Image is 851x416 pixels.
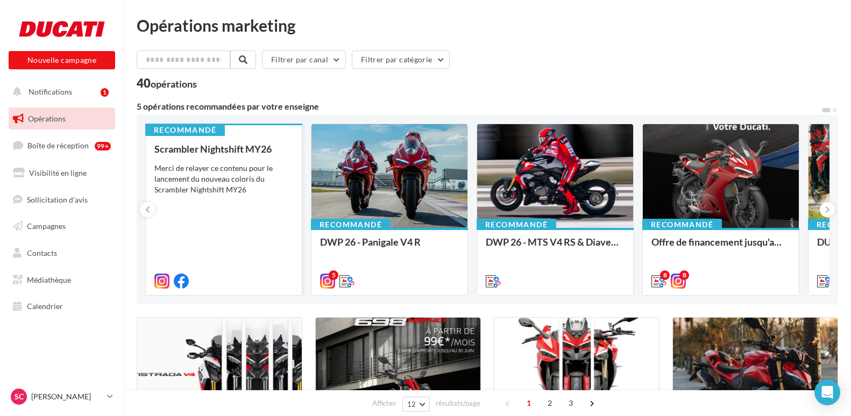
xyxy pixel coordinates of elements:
button: Notifications 1 [6,81,113,103]
div: 5 opérations recommandées par votre enseigne [137,102,821,111]
span: Contacts [27,248,57,257]
button: Nouvelle campagne [9,51,115,69]
span: 3 [562,395,579,412]
div: Recommandé [311,219,391,231]
div: Recommandé [642,219,722,231]
div: 5 [329,270,338,280]
div: Merci de relayer ce contenu pour le lancement du nouveau coloris du Scrambler Nightshift MY26 [154,163,293,195]
span: Visibilité en ligne [29,168,87,177]
a: Campagnes [6,215,117,238]
div: Recommandé [145,124,225,136]
a: SC [PERSON_NAME] [9,386,115,407]
a: Calendrier [6,295,117,318]
button: 12 [402,397,430,412]
div: DWP 26 - MTS V4 RS & Diavel V4 RS [486,236,625,258]
span: résultats/page [436,398,480,408]
a: Opérations [6,107,117,130]
a: Sollicitation d'avis [6,189,117,211]
div: 40 [137,77,197,89]
a: Médiathèque [6,269,117,291]
div: Offre de financement jusqu'au 30 septembre [651,236,790,258]
span: Sollicitation d'avis [27,195,88,204]
span: Boîte de réception [27,141,89,150]
span: 12 [407,400,416,408]
button: Filtrer par catégorie [352,51,450,69]
span: 1 [520,395,537,412]
a: Boîte de réception99+ [6,134,117,157]
span: Campagnes [27,221,66,231]
span: Opérations [28,114,66,123]
div: Opérations marketing [137,17,838,33]
span: Notifications [29,87,72,96]
div: DWP 26 - Panigale V4 R [320,236,459,258]
div: opérations [151,79,197,89]
div: 99+ [95,142,111,150]
div: Open Intercom Messenger [814,379,840,405]
span: Médiathèque [27,275,71,284]
div: 1 [101,88,109,97]
div: 8 [660,270,670,280]
button: Filtrer par canal [262,51,346,69]
span: Afficher [372,398,396,408]
div: Scrambler Nightshift MY26 [154,144,293,154]
div: 8 [679,270,689,280]
span: Calendrier [27,302,63,311]
div: Recommandé [477,219,556,231]
span: 2 [541,395,558,412]
a: Contacts [6,242,117,264]
p: [PERSON_NAME] [31,391,103,402]
a: Visibilité en ligne [6,162,117,184]
span: SC [15,391,24,402]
